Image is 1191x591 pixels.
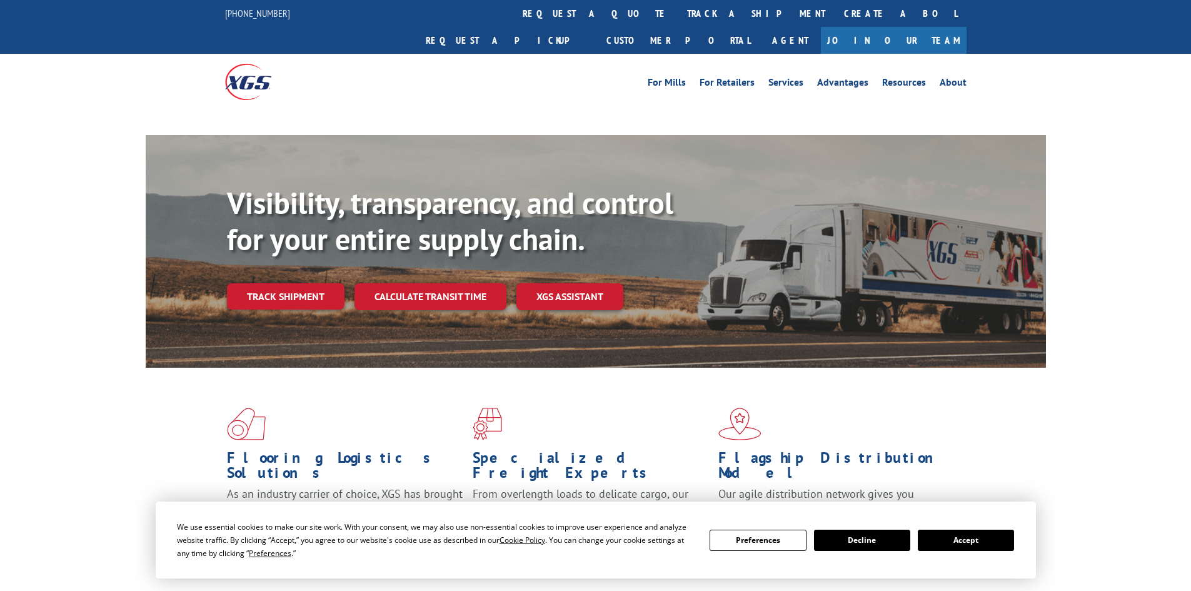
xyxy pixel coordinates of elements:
p: From overlength loads to delicate cargo, our experienced staff knows the best way to move your fr... [473,487,709,542]
b: Visibility, transparency, and control for your entire supply chain. [227,183,673,258]
a: Services [768,78,803,91]
span: Preferences [249,548,291,558]
span: Our agile distribution network gives you nationwide inventory management on demand. [718,487,948,516]
a: XGS ASSISTANT [516,283,623,310]
a: Customer Portal [597,27,760,54]
a: For Mills [648,78,686,91]
button: Decline [814,530,910,551]
a: Agent [760,27,821,54]
img: xgs-icon-flagship-distribution-model-red [718,408,761,440]
button: Accept [918,530,1014,551]
span: Cookie Policy [500,535,545,545]
a: Join Our Team [821,27,967,54]
a: Track shipment [227,283,344,310]
img: xgs-icon-focused-on-flooring-red [473,408,502,440]
div: We use essential cookies to make our site work. With your consent, we may also use non-essential ... [177,520,695,560]
a: Advantages [817,78,868,91]
h1: Flooring Logistics Solutions [227,450,463,487]
a: Request a pickup [416,27,597,54]
a: About [940,78,967,91]
img: xgs-icon-total-supply-chain-intelligence-red [227,408,266,440]
div: Cookie Consent Prompt [156,502,1036,578]
a: Resources [882,78,926,91]
h1: Specialized Freight Experts [473,450,709,487]
a: [PHONE_NUMBER] [225,7,290,19]
h1: Flagship Distribution Model [718,450,955,487]
a: Calculate transit time [354,283,506,310]
button: Preferences [710,530,806,551]
a: For Retailers [700,78,755,91]
span: As an industry carrier of choice, XGS has brought innovation and dedication to flooring logistics... [227,487,463,531]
